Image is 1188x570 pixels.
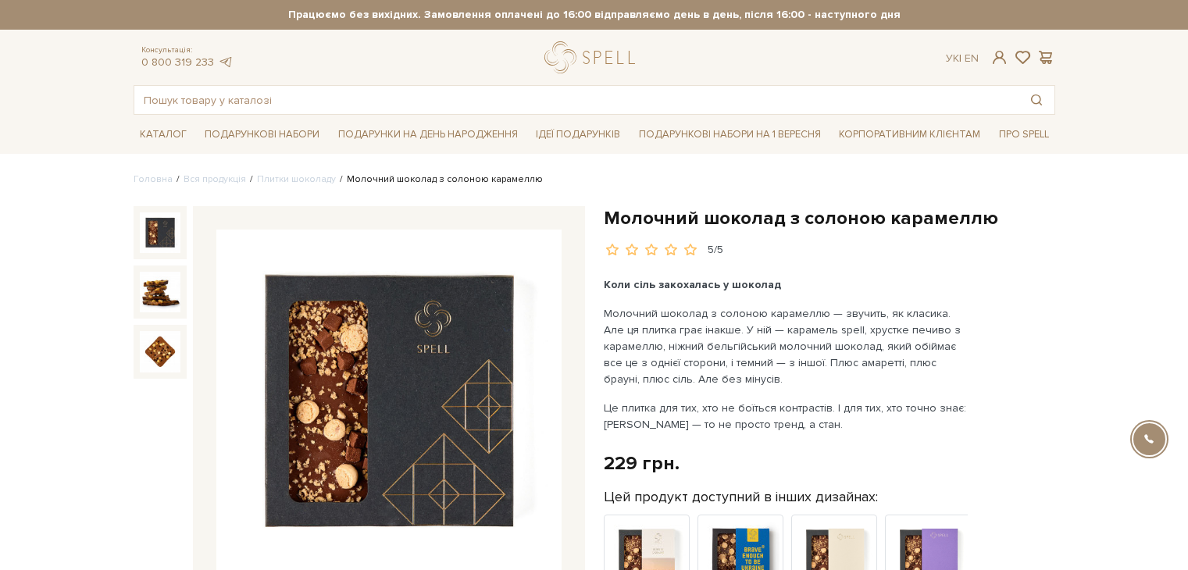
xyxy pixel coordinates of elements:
[134,123,193,147] a: Каталог
[959,52,961,65] span: |
[530,123,626,147] a: Ідеї подарунків
[198,123,326,147] a: Подарункові набори
[336,173,543,187] li: Молочний шоколад з солоною карамеллю
[833,121,986,148] a: Корпоративним клієнтам
[544,41,642,73] a: logo
[604,206,1055,230] h1: Молочний шоколад з солоною карамеллю
[134,86,1019,114] input: Пошук товару у каталозі
[604,400,970,433] p: Це плитка для тих, хто не боїться контрастів. І для тих, хто точно знає: [PERSON_NAME] — то не пр...
[141,55,214,69] a: 0 800 319 233
[332,123,524,147] a: Подарунки на День народження
[993,123,1055,147] a: Про Spell
[218,55,234,69] a: telegram
[141,45,234,55] span: Консультація:
[257,173,336,185] a: Плитки шоколаду
[184,173,246,185] a: Вся продукція
[604,451,680,476] div: 229 грн.
[604,278,781,291] b: Коли сіль закохалась у шоколад
[633,121,827,148] a: Подарункові набори на 1 Вересня
[1019,86,1054,114] button: Пошук товару у каталозі
[604,488,878,506] label: Цей продукт доступний в інших дизайнах:
[140,331,180,372] img: Молочний шоколад з солоною карамеллю
[134,8,1055,22] strong: Працюємо без вихідних. Замовлення оплачені до 16:00 відправляємо день в день, після 16:00 - насту...
[140,212,180,253] img: Молочний шоколад з солоною карамеллю
[140,272,180,312] img: Молочний шоколад з солоною карамеллю
[946,52,979,66] div: Ук
[604,305,970,387] p: Молочний шоколад з солоною карамеллю — звучить, як класика. Але ця плитка грає інакше. У ній — ка...
[134,173,173,185] a: Головна
[965,52,979,65] a: En
[708,243,723,258] div: 5/5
